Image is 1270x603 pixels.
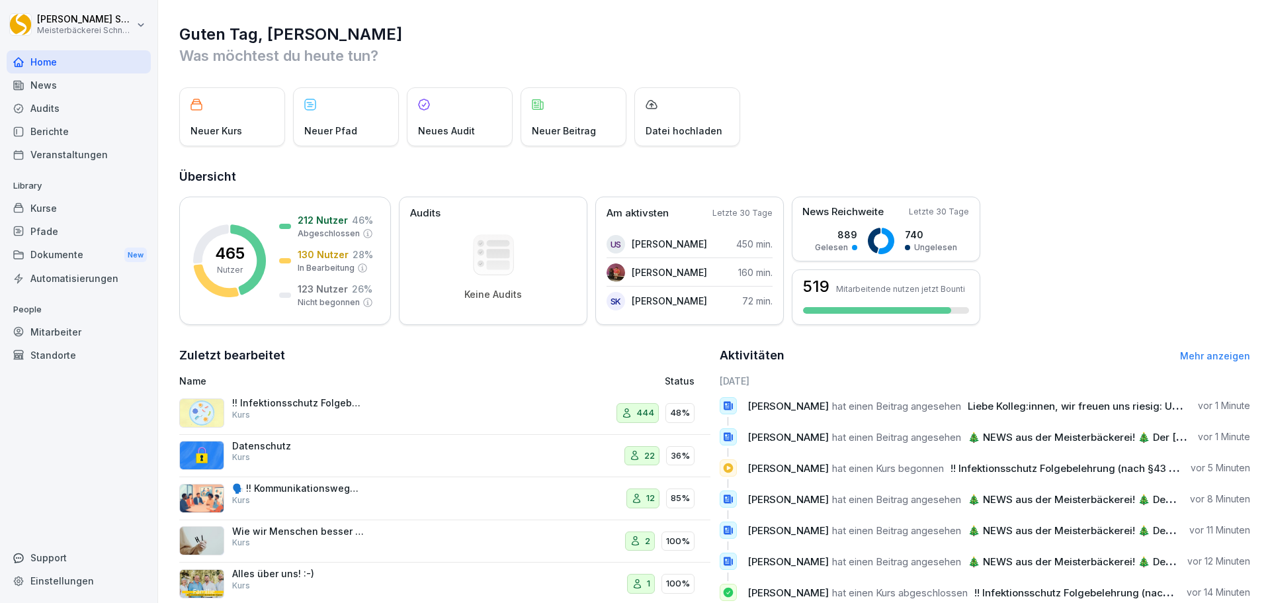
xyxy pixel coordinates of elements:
p: 450 min. [736,237,773,251]
p: vor 1 Minute [1198,430,1250,443]
p: Wie wir Menschen besser verstehen [232,526,364,537]
a: Mitarbeiter [7,320,151,344]
p: Neuer Kurs [190,124,242,138]
img: gp1n7epbxsf9lzaihqn479zn.png [179,441,224,470]
h1: Guten Tag, [PERSON_NAME] [179,24,1250,45]
a: !! Infektionsschutz Folgebelehrung (nach §43 IfSG)Kurs44448% [179,392,710,435]
p: 444 [636,406,654,420]
p: vor 11 Minuten [1189,524,1250,537]
span: hat einen Beitrag angesehen [832,400,961,412]
p: Library [7,175,151,197]
p: [PERSON_NAME] [632,237,707,251]
h3: 519 [803,279,829,295]
a: Home [7,50,151,73]
a: DokumenteNew [7,243,151,267]
p: 72 min. [742,294,773,308]
p: Kurs [232,451,250,463]
p: Letzte 30 Tage [909,206,969,218]
span: [PERSON_NAME] [747,586,829,599]
p: 48% [670,406,690,420]
a: Automatisierungen [7,267,151,290]
div: SK [607,292,625,310]
p: Nutzer [217,264,243,276]
span: hat einen Beitrag angesehen [832,493,961,506]
p: Abgeschlossen [298,228,360,240]
a: Standorte [7,344,151,367]
span: !! Infektionsschutz Folgebelehrung (nach §43 IfSG) [951,462,1193,475]
img: jtrrztwhurl1lt2nit6ma5t3.png [179,398,224,428]
div: US [607,235,625,254]
span: hat einen Beitrag angesehen [832,524,961,537]
img: i6t0qadksb9e189o874pazh6.png [179,484,224,513]
p: 212 Nutzer [298,213,348,227]
h6: [DATE] [720,374,1251,388]
div: Einstellungen [7,569,151,592]
p: 123 Nutzer [298,282,348,296]
span: [PERSON_NAME] [747,524,829,537]
p: 22 [644,449,655,463]
p: People [7,299,151,320]
div: Dokumente [7,243,151,267]
a: Mehr anzeigen [1180,350,1250,361]
p: 2 [645,535,650,548]
p: Kurs [232,494,250,506]
h2: Aktivitäten [720,346,784,365]
p: Neuer Beitrag [532,124,596,138]
a: Kurse [7,197,151,220]
p: 465 [215,246,245,261]
p: Status [665,374,695,388]
p: Datenschutz [232,440,364,452]
p: !! Infektionsschutz Folgebelehrung (nach §43 IfSG) [232,397,364,409]
a: Wie wir Menschen besser verstehenKurs2100% [179,520,710,563]
p: vor 14 Minuten [1187,586,1250,599]
p: Ungelesen [914,242,957,254]
p: Datei hochladen [646,124,722,138]
a: Pfade [7,220,151,243]
p: [PERSON_NAME] [632,294,707,308]
p: vor 12 Minuten [1187,555,1250,568]
p: 130 Nutzer [298,248,349,261]
p: 160 min. [738,265,773,279]
span: [PERSON_NAME] [747,400,829,412]
a: News [7,73,151,97]
span: hat einen Beitrag angesehen [832,431,961,443]
img: clixped2zgppihwsektunc4a.png [179,526,224,555]
p: Am aktivsten [607,206,669,221]
h2: Zuletzt bearbeitet [179,346,710,365]
p: Kurs [232,580,250,592]
a: Audits [7,97,151,120]
p: [PERSON_NAME] Schneckenburger [37,14,134,25]
span: [PERSON_NAME] [747,431,829,443]
a: Veranstaltungen [7,143,151,166]
p: Letzte 30 Tage [712,207,773,219]
p: Was möchtest du heute tun? [179,45,1250,66]
p: Mitarbeitende nutzen jetzt Bounti [836,284,965,294]
div: Berichte [7,120,151,143]
p: 85% [671,492,690,505]
img: nq5vqqdhci8qdxgsdph0t0xg.png [179,569,224,598]
span: [PERSON_NAME] [747,462,829,475]
p: Keine Audits [464,289,522,301]
p: 100% [666,535,690,548]
p: vor 8 Minuten [1190,492,1250,506]
span: hat einen Kurs begonnen [832,462,944,475]
p: Name [179,374,512,388]
a: DatenschutzKurs2236% [179,435,710,478]
p: vor 1 Minute [1198,399,1250,412]
p: vor 5 Minuten [1191,461,1250,475]
span: [PERSON_NAME] [747,493,829,506]
p: Alles über uns! :-) [232,568,364,580]
p: Gelesen [815,242,848,254]
p: [PERSON_NAME] [632,265,707,279]
p: 28 % [353,248,373,261]
p: 740 [905,228,957,242]
p: 46 % [352,213,373,227]
p: Neuer Pfad [304,124,357,138]
div: Support [7,546,151,569]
